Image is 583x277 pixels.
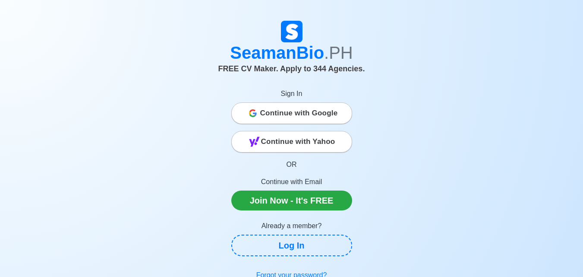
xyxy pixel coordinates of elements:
span: .PH [324,43,353,62]
a: Log In [231,235,352,256]
h1: SeamanBio [52,42,531,63]
a: Join Now - It's FREE [231,191,352,210]
p: Already a member? [231,221,352,231]
p: Sign In [231,89,352,99]
img: Logo [281,21,303,42]
p: OR [231,159,352,170]
p: Continue with Email [231,177,352,187]
button: Continue with Yahoo [231,131,352,153]
button: Continue with Google [231,102,352,124]
span: FREE CV Maker. Apply to 344 Agencies. [218,64,365,73]
span: Continue with Google [260,105,338,122]
span: Continue with Yahoo [261,133,335,150]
